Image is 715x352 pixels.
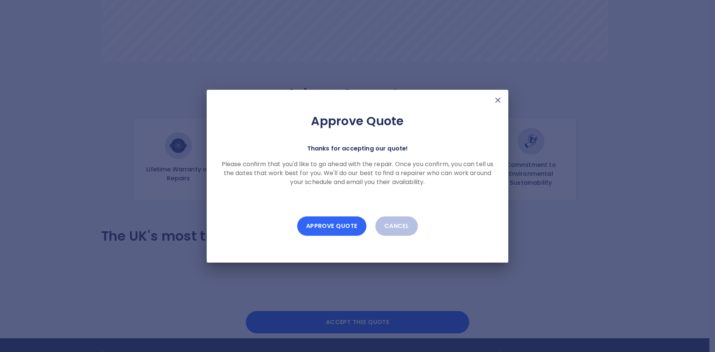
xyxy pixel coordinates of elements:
button: Cancel [375,216,418,236]
button: Approve Quote [297,216,366,236]
p: Thanks for accepting our quote! [307,143,408,154]
p: Please confirm that you'd like to go ahead with the repair. Once you confirm, you can tell us the... [219,160,496,187]
img: X Mark [493,96,502,105]
h2: Approve Quote [219,114,496,129]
